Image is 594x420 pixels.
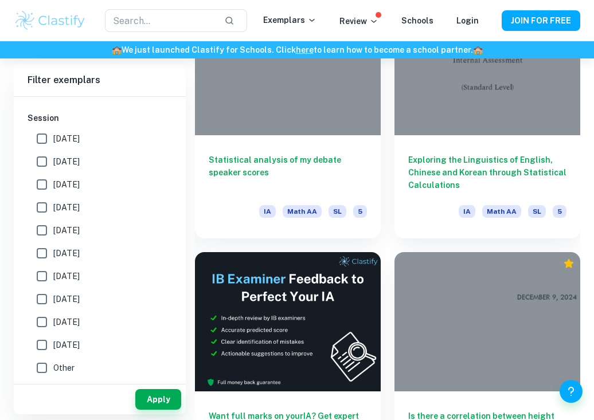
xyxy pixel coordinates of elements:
span: Other [53,362,75,374]
a: Schools [401,16,433,25]
span: SL [329,205,346,218]
span: 🏫 [473,45,483,54]
input: Search... [105,9,215,32]
span: [DATE] [53,339,80,351]
span: [DATE] [53,201,80,214]
span: IA [459,205,475,218]
span: SL [528,205,546,218]
span: Math AA [482,205,521,218]
button: Help and Feedback [560,380,583,403]
h6: We just launched Clastify for Schools. Click to learn how to become a school partner. [2,44,592,56]
span: [DATE] [53,270,80,282]
span: [DATE] [53,316,80,328]
p: Review [339,15,378,28]
span: [DATE] [53,293,80,305]
span: [DATE] [53,132,80,145]
span: 5 [553,205,566,218]
p: Exemplars [263,14,316,26]
h6: Session [28,112,172,124]
span: [DATE] [53,155,80,168]
a: here [296,45,314,54]
a: Login [456,16,479,25]
span: 5 [353,205,367,218]
h6: Statistical analysis of my debate speaker scores [209,154,367,191]
span: [DATE] [53,178,80,191]
span: [DATE] [53,224,80,237]
span: IA [259,205,276,218]
button: JOIN FOR FREE [502,10,580,31]
img: Clastify logo [14,9,87,32]
button: Apply [135,389,181,410]
img: Thumbnail [195,252,381,391]
h6: Filter exemplars [14,64,186,96]
span: Math AA [283,205,322,218]
h6: Exploring the Linguistics of English, Chinese and Korean through Statistical Calculations [408,154,566,191]
span: [DATE] [53,247,80,260]
div: Premium [563,258,575,269]
span: 🏫 [112,45,122,54]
